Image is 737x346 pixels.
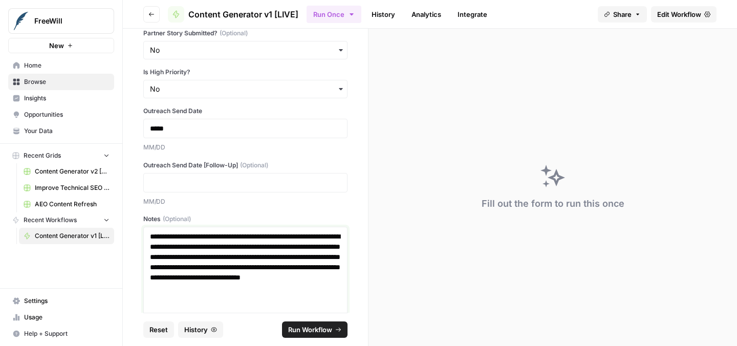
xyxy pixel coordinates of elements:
[8,123,114,139] a: Your Data
[24,296,110,306] span: Settings
[651,6,717,23] a: Edit Workflow
[240,161,268,170] span: (Optional)
[8,326,114,342] button: Help + Support
[19,196,114,212] a: AEO Content Refresh
[35,231,110,241] span: Content Generator v1 [LIVE]
[168,6,298,23] a: Content Generator v1 [LIVE]
[613,9,632,19] span: Share
[34,16,96,26] span: FreeWill
[24,313,110,322] span: Usage
[35,183,110,192] span: Improve Technical SEO for Page
[482,197,624,211] div: Fill out the form to run this once
[24,126,110,136] span: Your Data
[307,6,361,23] button: Run Once
[143,142,348,153] p: MM/DD
[8,106,114,123] a: Opportunities
[365,6,401,23] a: History
[24,110,110,119] span: Opportunities
[8,57,114,74] a: Home
[19,180,114,196] a: Improve Technical SEO for Page
[35,200,110,209] span: AEO Content Refresh
[24,215,77,225] span: Recent Workflows
[8,148,114,163] button: Recent Grids
[8,8,114,34] button: Workspace: FreeWill
[35,167,110,176] span: Content Generator v2 [DRAFT] Test
[405,6,447,23] a: Analytics
[143,161,348,170] label: Outreach Send Date [Follow-Up]
[149,325,168,335] span: Reset
[24,94,110,103] span: Insights
[8,74,114,90] a: Browse
[24,61,110,70] span: Home
[143,197,348,207] p: MM/DD
[657,9,701,19] span: Edit Workflow
[8,293,114,309] a: Settings
[598,6,647,23] button: Share
[8,38,114,53] button: New
[49,40,64,51] span: New
[220,29,248,38] span: (Optional)
[24,329,110,338] span: Help + Support
[143,321,174,338] button: Reset
[188,8,298,20] span: Content Generator v1 [LIVE]
[8,309,114,326] a: Usage
[143,106,348,116] label: Outreach Send Date
[19,163,114,180] a: Content Generator v2 [DRAFT] Test
[451,6,493,23] a: Integrate
[184,325,208,335] span: History
[178,321,223,338] button: History
[8,90,114,106] a: Insights
[12,12,30,30] img: FreeWill Logo
[143,68,348,77] label: Is High Priority?
[143,214,348,224] label: Notes
[282,321,348,338] button: Run Workflow
[19,228,114,244] a: Content Generator v1 [LIVE]
[163,214,191,224] span: (Optional)
[24,77,110,86] span: Browse
[150,45,341,55] input: No
[143,29,348,38] label: Partner Story Submitted?
[8,212,114,228] button: Recent Workflows
[288,325,332,335] span: Run Workflow
[150,84,341,94] input: No
[24,151,61,160] span: Recent Grids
